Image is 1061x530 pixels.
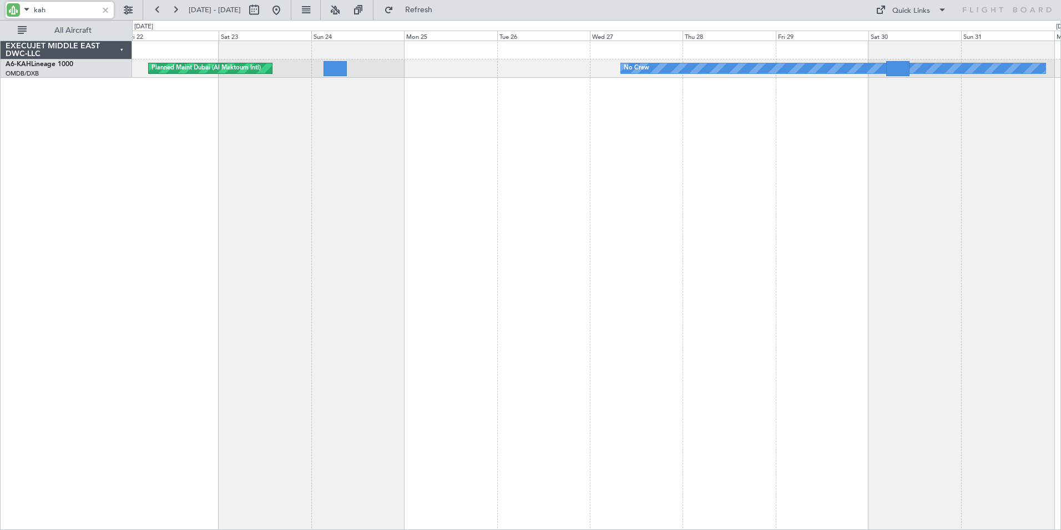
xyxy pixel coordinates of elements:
span: A6-KAH [6,61,31,68]
span: [DATE] - [DATE] [189,5,241,15]
span: Refresh [396,6,442,14]
div: Sun 31 [961,31,1054,41]
div: Planned Maint Dubai (Al Maktoum Intl) [151,60,261,77]
div: Fri 22 [125,31,218,41]
div: [DATE] [134,22,153,32]
div: Sat 30 [868,31,961,41]
div: Sat 23 [219,31,311,41]
div: Fri 29 [776,31,868,41]
a: A6-KAHLineage 1000 [6,61,73,68]
a: OMDB/DXB [6,69,39,78]
span: All Aircraft [29,27,117,34]
div: Quick Links [892,6,930,17]
button: Quick Links [870,1,952,19]
button: Refresh [379,1,446,19]
div: No Crew [624,60,649,77]
div: Thu 28 [683,31,775,41]
div: Sun 24 [311,31,404,41]
div: Tue 26 [497,31,590,41]
input: A/C (Reg. or Type) [34,2,98,18]
div: Mon 25 [404,31,497,41]
div: Wed 27 [590,31,683,41]
button: All Aircraft [12,22,120,39]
